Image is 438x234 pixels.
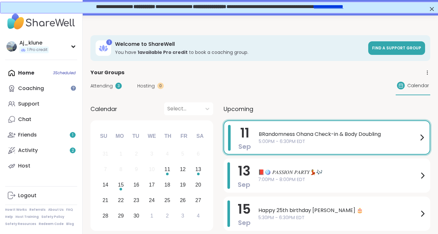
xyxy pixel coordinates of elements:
[176,193,190,207] div: Choose Friday, September 26th, 2025
[98,146,206,223] div: month 2025-09
[106,39,112,45] div: 1
[259,130,418,138] span: BRandomness Ohana Check-in & Body Doubling
[48,208,64,212] a: About Us
[6,41,17,52] img: Aj_klune
[151,149,153,158] div: 3
[18,162,30,169] div: Host
[164,196,170,205] div: 25
[145,178,159,192] div: Choose Wednesday, September 17th, 2025
[145,147,159,161] div: Not available Wednesday, September 3rd, 2025
[104,165,107,174] div: 7
[224,105,253,113] span: Upcoming
[115,83,122,89] div: 3
[5,222,36,226] a: Safety Resources
[145,193,159,207] div: Choose Wednesday, September 24th, 2025
[129,129,143,143] div: Tu
[112,129,127,143] div: Mo
[18,192,36,199] div: Logout
[5,96,77,112] a: Support
[72,148,74,153] span: 2
[191,163,205,177] div: Choose Saturday, September 13th, 2025
[19,39,49,46] div: Aj_klune
[191,147,205,161] div: Not available Saturday, September 6th, 2025
[66,208,73,212] a: FAQ
[195,165,201,174] div: 13
[102,211,108,220] div: 28
[238,180,250,189] span: Sep
[5,215,13,219] a: Help
[99,178,112,192] div: Choose Sunday, September 14th, 2025
[238,200,251,218] span: 15
[41,215,64,219] a: Safety Policy
[145,129,159,143] div: We
[240,124,249,142] span: 11
[161,129,175,143] div: Th
[5,143,77,158] a: Activity2
[130,209,143,223] div: Choose Tuesday, September 30th, 2025
[161,147,174,161] div: Not available Thursday, September 4th, 2025
[5,127,77,143] a: Friends1
[238,142,251,151] span: Sep
[5,10,77,33] img: ShareWell Nav Logo
[258,176,419,183] span: 7:00PM - 8:00PM EDT
[191,178,205,192] div: Choose Saturday, September 20th, 2025
[164,180,170,189] div: 18
[197,211,200,220] div: 4
[166,149,169,158] div: 4
[193,129,207,143] div: Sa
[29,208,46,212] a: Referrals
[102,149,108,158] div: 31
[195,180,201,189] div: 20
[120,149,122,158] div: 1
[149,196,155,205] div: 24
[18,147,38,154] div: Activity
[90,69,124,76] span: Your Groups
[258,207,419,214] span: Happy 25th birthday [PERSON_NAME] 🎂
[16,215,39,219] a: Host Training
[115,49,364,56] h3: You have to book a coaching group.
[71,86,76,91] iframe: Spotlight
[176,178,190,192] div: Choose Friday, September 19th, 2025
[180,180,186,189] div: 19
[114,178,128,192] div: Choose Monday, September 15th, 2025
[39,222,64,226] a: Redeem Code
[191,193,205,207] div: Choose Saturday, September 27th, 2025
[118,180,124,189] div: 15
[99,193,112,207] div: Choose Sunday, September 21st, 2025
[176,147,190,161] div: Not available Friday, September 5th, 2025
[18,85,44,92] div: Coaching
[181,211,184,220] div: 3
[102,180,108,189] div: 14
[161,193,174,207] div: Choose Thursday, September 25th, 2025
[133,211,139,220] div: 30
[145,163,159,177] div: Not available Wednesday, September 10th, 2025
[118,211,124,220] div: 29
[149,180,155,189] div: 17
[99,163,112,177] div: Not available Sunday, September 7th, 2025
[115,41,364,48] h3: Welcome to ShareWell
[114,193,128,207] div: Choose Monday, September 22nd, 2025
[191,209,205,223] div: Choose Saturday, October 4th, 2025
[161,178,174,192] div: Choose Thursday, September 18th, 2025
[197,149,200,158] div: 6
[157,83,164,89] div: 0
[114,209,128,223] div: Choose Monday, September 29th, 2025
[130,163,143,177] div: Not available Tuesday, September 9th, 2025
[238,162,250,180] span: 13
[118,196,124,205] div: 22
[149,165,155,174] div: 10
[368,41,425,55] a: Find a support group
[164,165,170,174] div: 11
[372,45,421,51] span: Find a support group
[166,211,169,220] div: 2
[161,163,174,177] div: Choose Thursday, September 11th, 2025
[161,209,174,223] div: Choose Thursday, October 2nd, 2025
[145,209,159,223] div: Choose Wednesday, October 1st, 2025
[176,163,190,177] div: Choose Friday, September 12th, 2025
[102,196,108,205] div: 21
[151,211,153,220] div: 1
[27,47,47,53] span: 1 Pro credit
[238,218,251,227] span: Sep
[130,178,143,192] div: Choose Tuesday, September 16th, 2025
[72,132,73,138] span: 1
